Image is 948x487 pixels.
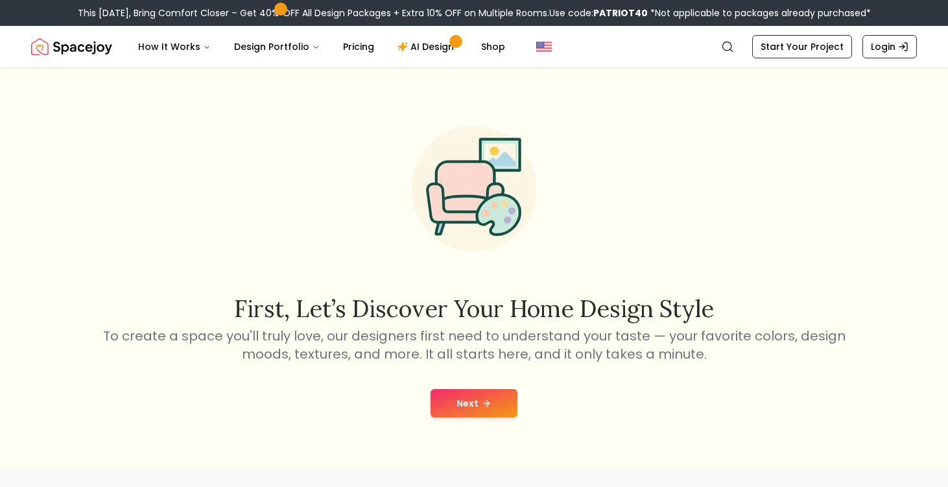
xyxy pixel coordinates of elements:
[31,34,112,60] img: Spacejoy Logo
[387,34,468,60] a: AI Design
[128,34,515,60] nav: Main
[101,327,847,363] p: To create a space you'll truly love, our designers first need to understand your taste — your fav...
[536,39,552,54] img: United States
[31,34,112,60] a: Spacejoy
[648,6,871,19] span: *Not applicable to packages already purchased*
[391,106,557,272] img: Start Style Quiz Illustration
[224,34,330,60] button: Design Portfolio
[593,6,648,19] b: PATRIOT40
[471,34,515,60] a: Shop
[101,296,847,322] h2: First, let’s discover your home design style
[431,389,517,418] button: Next
[31,26,917,67] nav: Global
[128,34,221,60] button: How It Works
[862,35,917,58] a: Login
[78,6,871,19] div: This [DATE], Bring Comfort Closer – Get 40% OFF All Design Packages + Extra 10% OFF on Multiple R...
[549,6,648,19] span: Use code:
[333,34,385,60] a: Pricing
[752,35,852,58] a: Start Your Project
